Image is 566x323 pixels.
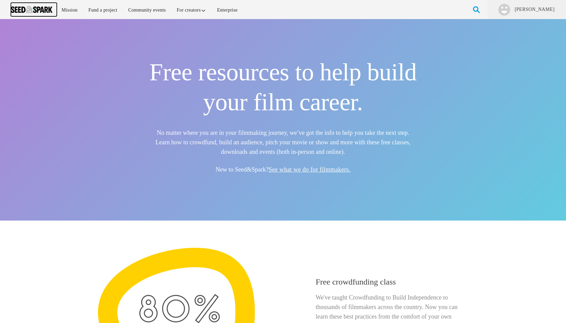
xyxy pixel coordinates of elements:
[57,3,82,17] a: Mission
[212,3,242,17] a: Enterprise
[149,165,417,174] h5: New to Seed&Spark?
[149,128,417,157] h5: No matter where you are in your filmmaking journey, we’ve got the info to help you take the next ...
[123,3,171,17] a: Community events
[84,3,122,17] a: Fund a project
[172,3,211,17] a: For creators
[149,57,417,117] h1: Free resources to help build your film career.
[269,166,351,173] a: See what we do for filmmakers.
[11,6,52,13] img: Seed amp; Spark
[316,276,468,287] h4: Free crowdfunding class
[514,6,555,13] a: [PERSON_NAME]
[498,4,510,16] img: user.png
